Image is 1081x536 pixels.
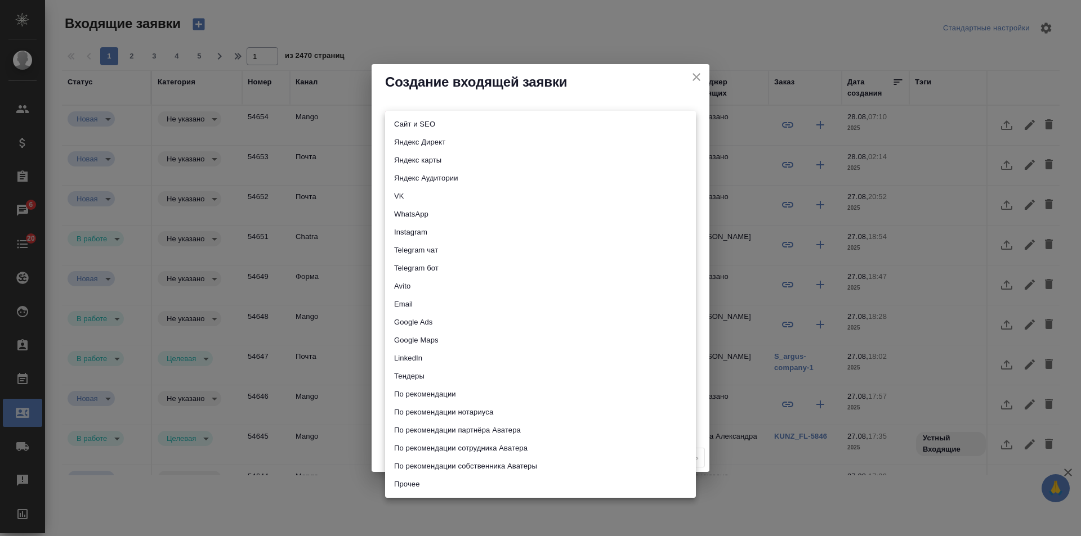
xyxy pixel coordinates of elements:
[385,133,696,151] li: Яндекс Директ
[385,169,696,187] li: Яндекс Аудитории
[385,205,696,223] li: WhatsApp
[385,187,696,205] li: VK
[385,259,696,277] li: Telegram бот
[385,385,696,403] li: По рекомендации
[385,115,696,133] li: Сайт и SEO
[385,367,696,385] li: Тендеры
[385,151,696,169] li: Яндекс карты
[385,349,696,367] li: LinkedIn
[385,475,696,493] li: Прочее
[385,313,696,331] li: Google Ads
[385,439,696,457] li: По рекомендации сотрудника Аватера
[385,241,696,259] li: Telegram чат
[385,277,696,295] li: Avito
[385,295,696,313] li: Email
[385,403,696,421] li: По рекомендации нотариуса
[385,331,696,349] li: Google Maps
[385,223,696,241] li: Instagram
[385,421,696,439] li: По рекомендации партнёра Аватера
[385,457,696,475] li: По рекомендации собственника Аватеры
